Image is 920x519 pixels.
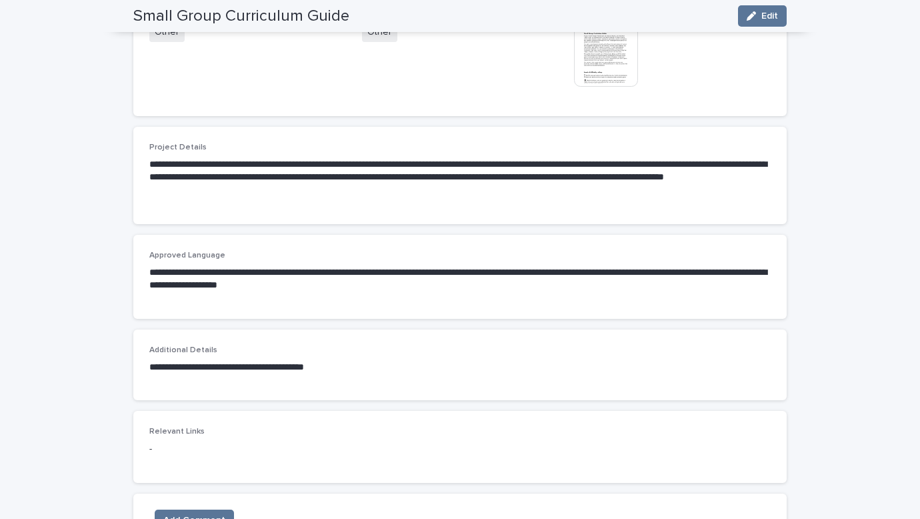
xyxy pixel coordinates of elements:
span: Project Details [149,143,207,151]
span: Other [149,23,185,42]
span: Approved Language [149,251,225,259]
span: Edit [761,11,778,21]
button: Edit [738,5,787,27]
span: Additional Details [149,346,217,354]
p: - [149,442,771,456]
h2: Small Group Curriculum Guide [133,7,349,26]
span: Other [362,23,397,42]
span: Relevant Links [149,428,205,436]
